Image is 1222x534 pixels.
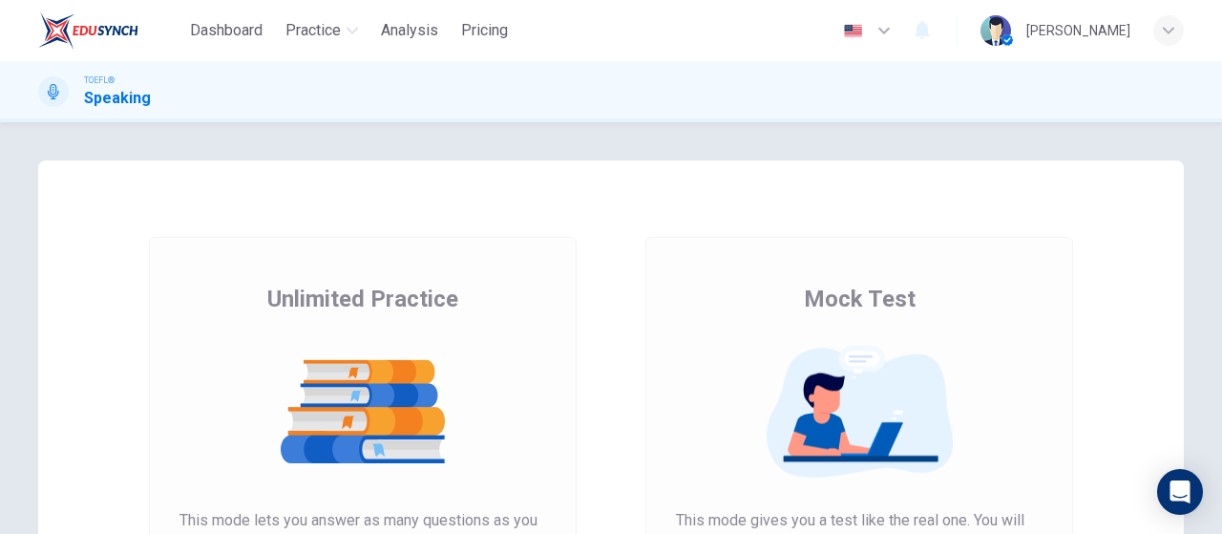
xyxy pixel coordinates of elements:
[373,13,446,48] button: Analysis
[1026,19,1130,42] div: [PERSON_NAME]
[1157,469,1203,515] div: Open Intercom Messenger
[84,74,115,87] span: TOEFL®
[841,24,865,38] img: en
[980,15,1011,46] img: Profile picture
[38,11,138,50] img: EduSynch logo
[804,284,916,314] span: Mock Test
[267,284,458,314] span: Unlimited Practice
[38,11,182,50] a: EduSynch logo
[278,13,366,48] button: Practice
[453,13,516,48] button: Pricing
[461,19,508,42] span: Pricing
[190,19,263,42] span: Dashboard
[381,19,438,42] span: Analysis
[84,87,151,110] h1: Speaking
[285,19,341,42] span: Practice
[182,13,270,48] button: Dashboard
